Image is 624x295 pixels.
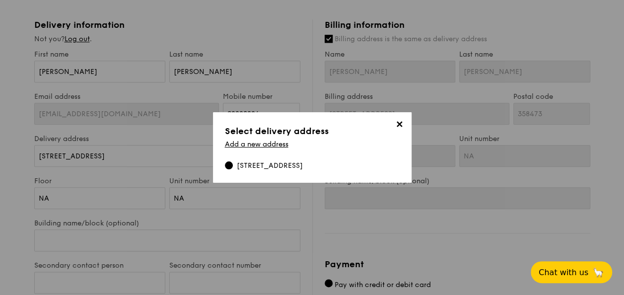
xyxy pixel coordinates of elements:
button: Chat with us🦙 [531,261,612,283]
input: [STREET_ADDRESS] [225,161,233,169]
h3: Select delivery address [225,124,400,138]
span: 🦙 [592,267,604,278]
span: Chat with us [539,268,588,277]
a: Add a new address [225,140,288,148]
div: [STREET_ADDRESS] [237,161,303,171]
span: ✕ [393,119,407,133]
